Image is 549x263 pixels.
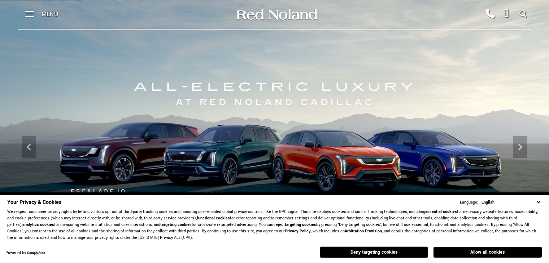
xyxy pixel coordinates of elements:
p: We respect consumer privacy rights by letting visitors opt out of third-party tracking cookies an... [7,209,542,241]
button: Deny targeting cookies [320,246,428,258]
strong: targeting cookies [285,222,316,227]
strong: essential cookies [425,209,457,214]
strong: functional cookies [197,215,230,221]
button: Allow all cookies [433,247,542,258]
strong: analytics cookies [22,222,54,227]
strong: targeting cookies [160,222,192,227]
select: Language Select [480,199,542,206]
a: Privacy Policy [285,228,311,234]
div: Language: [460,200,478,205]
span: Your Privacy & Cookies [7,199,61,206]
strong: Arbitration Provision [345,228,382,234]
img: Red Noland Auto Group [235,8,318,21]
div: Powered by [5,251,45,255]
div: Previous [22,136,36,158]
a: ComplyAuto [27,251,45,255]
div: Next [513,136,527,158]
